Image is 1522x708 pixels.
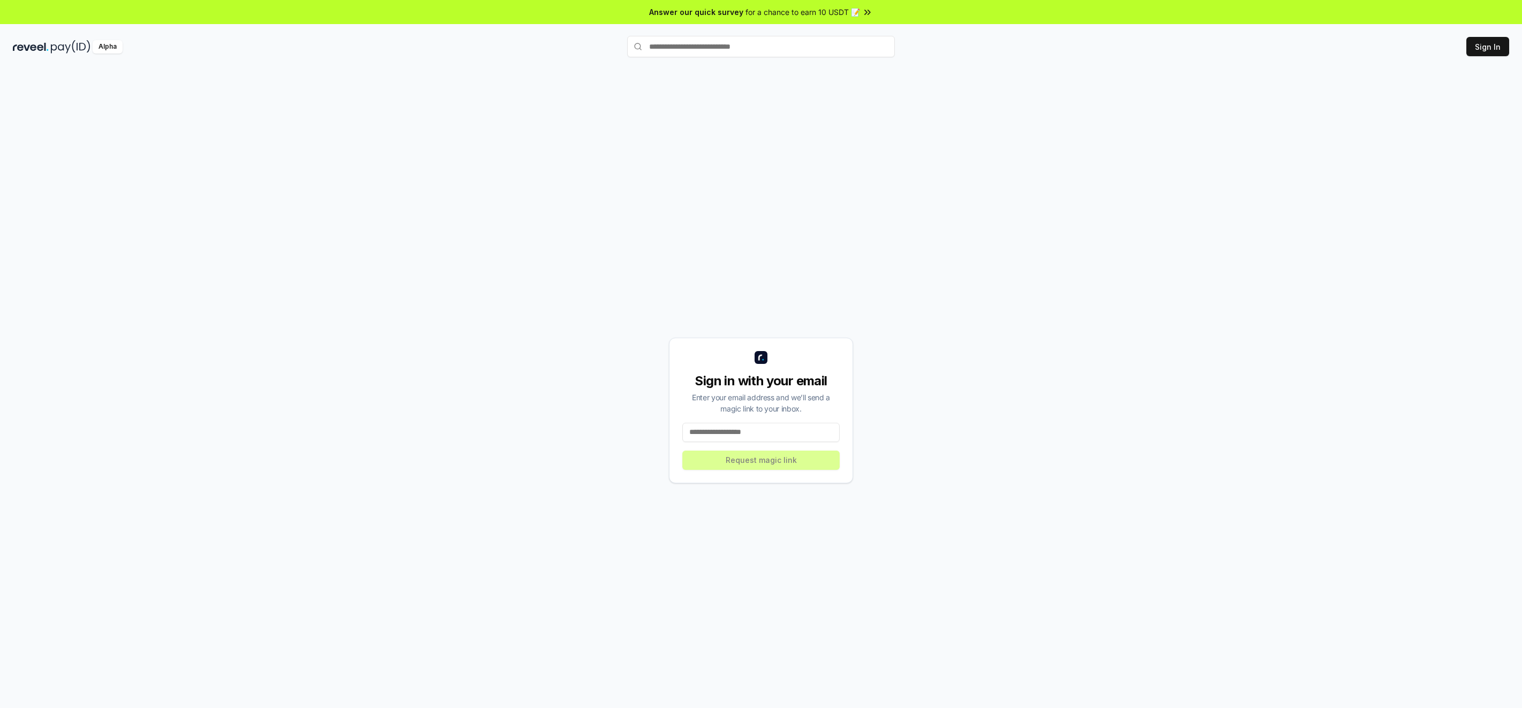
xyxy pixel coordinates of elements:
button: Sign In [1466,37,1509,56]
span: Answer our quick survey [649,6,743,18]
span: for a chance to earn 10 USDT 📝 [745,6,860,18]
img: reveel_dark [13,40,49,54]
div: Alpha [93,40,123,54]
img: logo_small [755,351,767,364]
div: Enter your email address and we’ll send a magic link to your inbox. [682,392,840,414]
div: Sign in with your email [682,372,840,390]
img: pay_id [51,40,90,54]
